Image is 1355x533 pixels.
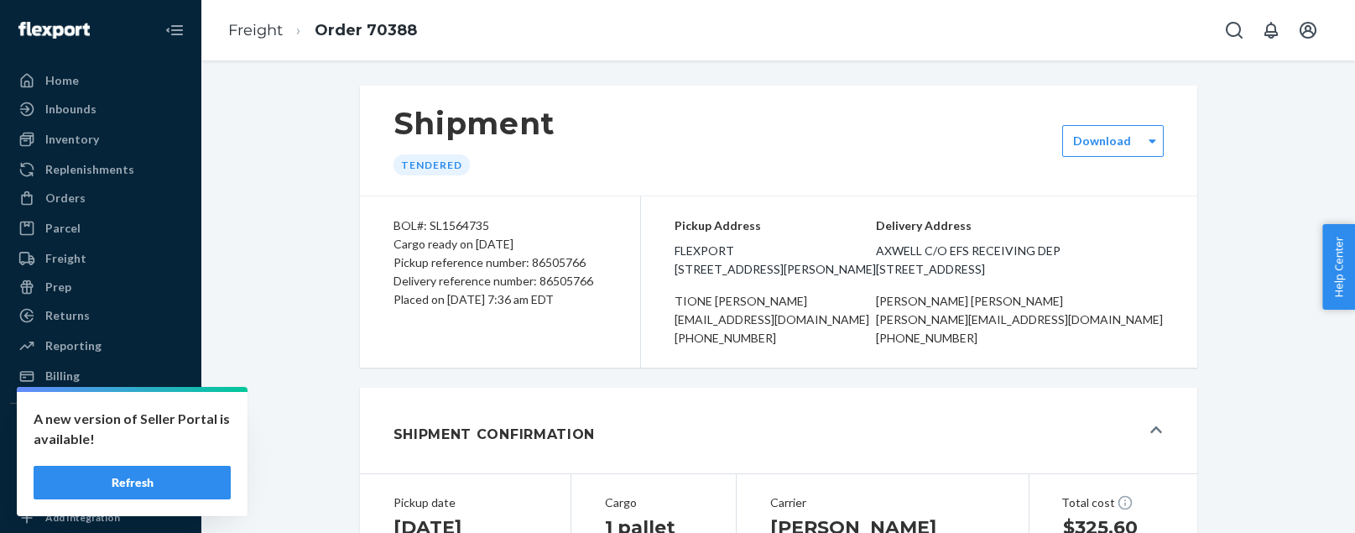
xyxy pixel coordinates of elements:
div: Tendered [393,154,470,175]
div: Download [1073,133,1131,149]
span: AXWELL c/o EFS Receiving Dep [STREET_ADDRESS] [876,242,1164,279]
a: Inventory [10,126,191,153]
img: Flexport logo [18,22,90,39]
div: Cargo [605,494,702,511]
h1: Shipment [393,106,555,141]
p: Pickup Address [675,217,877,235]
div: Inventory [45,131,99,148]
ol: breadcrumbs [215,6,430,55]
div: Inbounds [45,101,96,118]
a: Home [10,67,191,94]
div: [EMAIL_ADDRESS][DOMAIN_NAME] [675,311,877,329]
div: [PERSON_NAME][EMAIL_ADDRESS][DOMAIN_NAME] [876,311,1164,329]
button: Open Search Box [1217,13,1251,47]
div: Add Integration [45,510,120,525]
a: Shopify [10,474,191,501]
a: Returns [10,302,191,329]
div: Home [45,72,79,89]
a: Reporting [10,332,191,359]
button: Open account menu [1291,13,1325,47]
h1: Shipment Confirmation [393,425,596,445]
div: Pickup reference number: 86505766 [393,253,607,272]
a: Parcel [10,215,191,242]
div: Freight [45,250,86,267]
p: A new version of Seller Portal is available! [34,409,231,449]
div: Replenishments [45,161,134,178]
div: Delivery reference number: 86505766 [393,272,607,290]
a: Billing [10,363,191,389]
button: Integrations [10,417,191,444]
div: Billing [45,368,80,384]
button: Open notifications [1254,13,1288,47]
div: tione [PERSON_NAME] [675,292,877,311]
a: Order 70388 [315,21,417,39]
div: Orders [45,190,86,206]
div: Parcel [45,220,81,237]
div: Prep [45,279,71,295]
button: Shipment Confirmation [360,388,1197,473]
div: Carrier [770,494,995,511]
button: Refresh [34,466,231,499]
a: Inbounds [10,96,191,123]
div: Total cost [1061,494,1165,511]
button: Close Navigation [158,13,191,47]
div: Reporting [45,337,102,354]
span: flexport [STREET_ADDRESS][PERSON_NAME] [675,242,877,279]
a: Amazon [10,446,191,473]
div: Cargo ready on [DATE] [393,235,607,253]
div: Returns [45,307,90,324]
a: Prep [10,274,191,300]
div: [PHONE_NUMBER] [876,329,1164,347]
a: Orders [10,185,191,212]
button: Help Center [1322,224,1355,310]
div: Placed on [DATE] 7:36 am EDT [393,290,607,309]
a: Freight [228,21,283,39]
p: Delivery Address [876,217,1164,235]
div: BOL#: SL1564735 [393,217,607,235]
div: Pickup date [393,494,538,511]
div: [PERSON_NAME] [PERSON_NAME] [876,292,1164,311]
div: [PHONE_NUMBER] [675,329,877,347]
a: Replenishments [10,156,191,183]
a: Freight [10,245,191,272]
a: Add Integration [10,508,191,528]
